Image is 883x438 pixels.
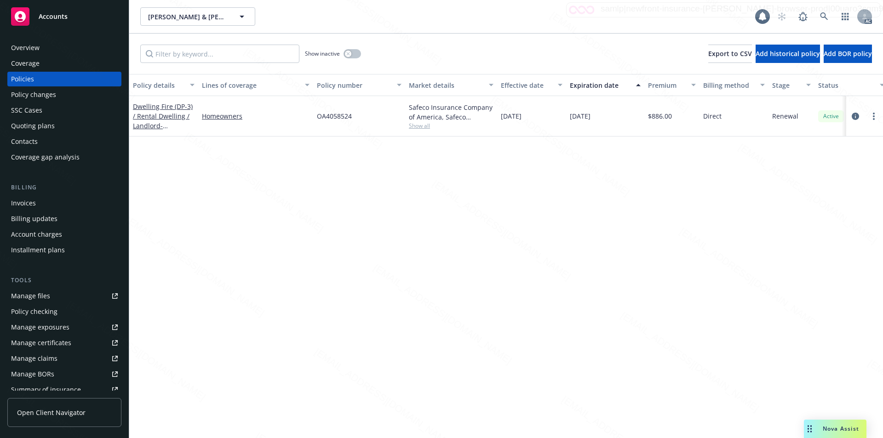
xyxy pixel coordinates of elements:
[7,211,121,226] a: Billing updates
[497,74,566,96] button: Effective date
[7,103,121,118] a: SSC Cases
[7,134,121,149] a: Contacts
[772,80,801,90] div: Stage
[305,50,340,57] span: Show inactive
[7,119,121,133] a: Quoting plans
[824,45,872,63] button: Add BOR policy
[703,80,755,90] div: Billing method
[11,243,65,257] div: Installment plans
[409,80,483,90] div: Market details
[202,80,299,90] div: Lines of coverage
[11,304,57,319] div: Policy checking
[756,49,820,58] span: Add historical policy
[140,7,255,26] button: [PERSON_NAME] & [PERSON_NAME]
[11,87,56,102] div: Policy changes
[7,336,121,350] a: Manage certificates
[815,7,833,26] a: Search
[7,87,121,102] a: Policy changes
[11,320,69,335] div: Manage exposures
[11,336,71,350] div: Manage certificates
[768,74,814,96] button: Stage
[17,408,86,417] span: Open Client Navigator
[822,112,840,120] span: Active
[868,111,879,122] a: more
[317,80,391,90] div: Policy number
[566,74,644,96] button: Expiration date
[804,420,866,438] button: Nova Assist
[133,80,184,90] div: Policy details
[773,7,791,26] a: Start snowing
[140,45,299,63] input: Filter by keyword...
[202,111,310,121] a: Homeowners
[7,320,121,335] a: Manage exposures
[11,40,40,55] div: Overview
[804,420,815,438] div: Drag to move
[7,183,121,192] div: Billing
[7,243,121,257] a: Installment plans
[7,40,121,55] a: Overview
[7,276,121,285] div: Tools
[11,196,36,210] div: Invoices
[7,367,121,381] a: Manage BORs
[772,111,798,121] span: Renewal
[11,103,42,118] div: SSC Cases
[133,121,191,140] span: - [STREET_ADDRESS]
[7,304,121,319] a: Policy checking
[7,382,121,397] a: Summary of insurance
[644,74,700,96] button: Premium
[7,56,121,71] a: Coverage
[313,74,405,96] button: Policy number
[708,49,752,58] span: Export to CSV
[501,80,552,90] div: Effective date
[7,289,121,303] a: Manage files
[850,111,861,122] a: circleInformation
[11,289,50,303] div: Manage files
[11,56,40,71] div: Coverage
[823,425,859,432] span: Nova Assist
[11,351,57,366] div: Manage claims
[794,7,812,26] a: Report a Bug
[39,13,68,20] span: Accounts
[836,7,854,26] a: Switch app
[648,80,686,90] div: Premium
[11,382,81,397] div: Summary of insurance
[7,4,121,29] a: Accounts
[409,102,493,122] div: Safeco Insurance Company of America, Safeco Insurance
[317,111,352,121] span: OA4058524
[129,74,198,96] button: Policy details
[708,45,752,63] button: Export to CSV
[133,102,193,140] a: Dwelling Fire (DP-3) / Rental Dwelling / Landlord
[570,80,631,90] div: Expiration date
[11,150,80,165] div: Coverage gap analysis
[7,351,121,366] a: Manage claims
[148,12,228,22] span: [PERSON_NAME] & [PERSON_NAME]
[405,74,497,96] button: Market details
[703,111,722,121] span: Direct
[7,72,121,86] a: Policies
[198,74,313,96] button: Lines of coverage
[409,122,493,130] span: Show all
[11,119,55,133] div: Quoting plans
[11,134,38,149] div: Contacts
[648,111,672,121] span: $886.00
[7,196,121,210] a: Invoices
[11,72,34,86] div: Policies
[11,227,62,242] div: Account charges
[570,111,591,121] span: [DATE]
[756,45,820,63] button: Add historical policy
[824,49,872,58] span: Add BOR policy
[7,150,121,165] a: Coverage gap analysis
[7,227,121,242] a: Account charges
[11,367,54,381] div: Manage BORs
[501,111,522,121] span: [DATE]
[700,74,768,96] button: Billing method
[818,80,874,90] div: Status
[11,211,57,226] div: Billing updates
